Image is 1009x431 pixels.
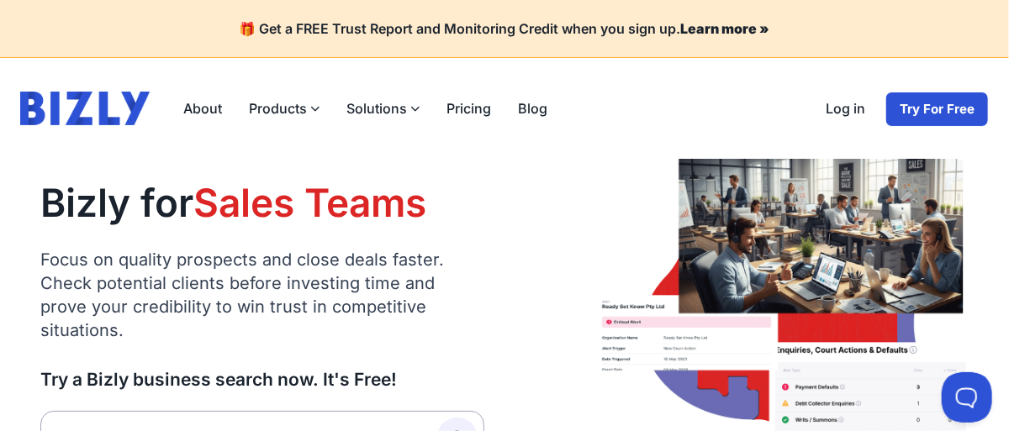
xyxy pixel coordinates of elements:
[40,179,484,228] h1: Bizly for
[885,92,989,127] a: Try For Free
[333,92,433,125] label: Solutions
[812,92,879,127] a: Log in
[40,369,484,391] h3: Try a Bizly business search now. It's Free!
[433,92,504,125] a: Pricing
[40,248,484,342] p: Focus on quality prospects and close deals faster. Check potential clients before investing time ...
[942,372,992,423] iframe: Toggle Customer Support
[170,92,235,125] a: About
[20,20,989,37] h4: 🎁 Get a FREE Trust Report and Monitoring Credit when you sign up.
[193,179,426,226] span: Sales Teams
[20,92,150,125] img: bizly_logo.svg
[681,20,770,37] a: Learn more »
[504,92,561,125] a: Blog
[235,92,333,125] label: Products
